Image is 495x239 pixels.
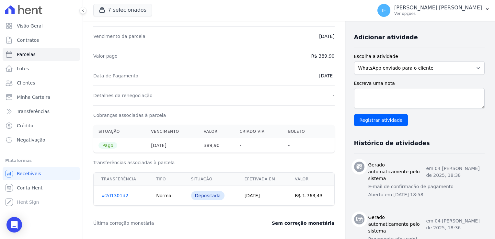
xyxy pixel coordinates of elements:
p: E-mail de confirmacão de pagamento [368,183,485,190]
span: Visão Geral [17,23,43,29]
a: Negativação [3,133,80,146]
a: Clientes [3,76,80,89]
div: Open Intercom Messenger [6,217,22,233]
p: [PERSON_NAME] [PERSON_NAME] [394,5,482,11]
th: - [283,138,320,153]
p: em 04 [PERSON_NAME] de 2025, 18:36 [426,218,485,231]
p: em 04 [PERSON_NAME] de 2025, 18:38 [426,165,485,179]
dt: Data de Pagamento [93,73,138,79]
a: Minha Carteira [3,91,80,104]
input: Registrar atividade [354,114,408,126]
th: Criado via [235,125,283,138]
th: Vencimento [146,125,198,138]
span: Lotes [17,65,29,72]
button: 7 selecionados [93,4,152,16]
th: Situação [93,125,146,138]
dd: [DATE] [319,73,334,79]
dt: Detalhes da renegociação [93,92,153,99]
dd: [DATE] [319,33,334,40]
a: Conta Hent [3,181,80,194]
span: Clientes [17,80,35,86]
span: Minha Carteira [17,94,50,100]
th: Transferência [94,173,149,186]
span: Recebíveis [17,170,41,177]
a: Crédito [3,119,80,132]
th: Efetivada em [237,173,287,186]
a: Lotes [3,62,80,75]
th: 389,90 [199,138,235,153]
th: [DATE] [146,138,198,153]
span: Pago [98,142,117,149]
h3: Transferências associadas à parcela [93,159,335,166]
dt: Cobranças associadas à parcela [93,112,166,119]
label: Escolha a atividade [354,53,485,60]
th: - [235,138,283,153]
span: Contratos [17,37,39,43]
th: Valor [287,173,334,186]
a: Visão Geral [3,19,80,32]
td: [DATE] [237,186,287,206]
span: IF [382,8,386,13]
span: Crédito [17,122,33,129]
th: Situação [183,173,237,186]
a: Transferências [3,105,80,118]
a: Parcelas [3,48,80,61]
div: Depositada [191,191,225,200]
div: Plataformas [5,157,77,165]
h3: Gerado automaticamente pelo sistema [368,214,426,234]
a: Recebíveis [3,167,80,180]
a: Contratos [3,34,80,47]
th: Tipo [148,173,183,186]
h3: Gerado automaticamente pelo sistema [368,162,426,182]
dd: - [333,92,334,99]
span: Negativação [17,137,45,143]
dt: Última correção monetária [93,220,236,226]
td: R$ 1.763,43 [287,186,334,206]
span: Parcelas [17,51,36,58]
span: Transferências [17,108,50,115]
p: Ver opções [394,11,482,16]
h3: Adicionar atividade [354,33,418,41]
a: #2d1301d2 [101,193,128,198]
button: IF [PERSON_NAME] [PERSON_NAME] Ver opções [372,1,495,19]
label: Escreva uma nota [354,80,485,87]
dt: Vencimento da parcela [93,33,145,40]
dt: Valor pago [93,53,118,59]
th: Valor [199,125,235,138]
h3: Histórico de atividades [354,139,430,147]
dd: R$ 389,90 [311,53,334,59]
th: Boleto [283,125,320,138]
dd: Sem correção monetária [272,220,334,226]
span: Conta Hent [17,185,42,191]
p: Aberto em [DATE] 18:58 [368,191,485,198]
td: Normal [148,186,183,206]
